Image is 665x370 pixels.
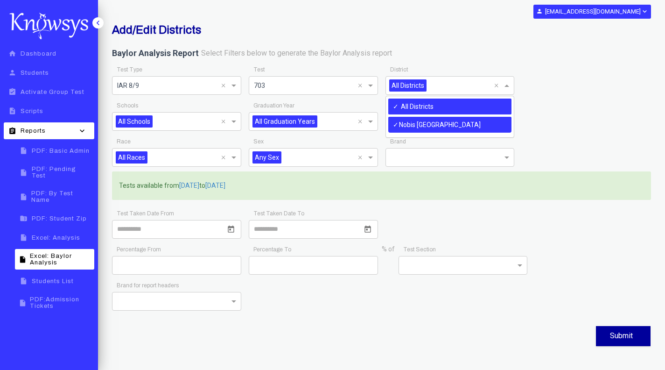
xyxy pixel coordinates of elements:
app-required-indication: Percentage From [117,246,161,253]
app-required-indication: Test Section [403,246,436,253]
b: Baylor Analysis Report [112,48,199,58]
i: insert_drive_file [18,169,29,177]
span: Clear all [358,152,366,163]
div: Nobis [GEOGRAPHIC_DATA] [388,117,512,133]
span: Scripts [21,108,43,114]
span: PDF: Pending Test [32,166,91,179]
i: person [7,69,18,77]
span: Students [21,70,49,76]
span: All Districts [389,79,427,92]
span: PDF: By Test Name [31,190,91,203]
ng-dropdown-panel: Options list [385,96,515,138]
span: Any Sex [252,151,281,164]
app-required-indication: Graduation Year [253,102,294,109]
span: Students List [32,278,74,285]
i: keyboard_arrow_down [75,126,89,135]
i: insert_drive_file [18,256,28,263]
app-required-indication: Test Taken Date To [253,210,304,217]
app-required-indication: Brand [390,138,406,145]
app-required-indication: Test Taken Date From [117,210,174,217]
i: insert_drive_file [18,147,29,155]
label: % of [382,245,395,254]
span: Clear all [358,116,366,127]
button: Open calendar [225,224,237,235]
app-required-indication: Brand for report headers [117,282,179,289]
span: Activate Group Test [21,89,84,95]
h2: Add/Edit Districts [112,23,467,36]
button: Open calendar [362,224,373,235]
i: insert_drive_file [18,299,28,307]
app-required-indication: Test Type [117,66,142,73]
span: [DATE] [205,181,225,191]
span: All Races [116,151,147,164]
label: All Districts [399,102,434,112]
app-required-indication: Percentage To [253,246,291,253]
span: PDF: Student Zip [32,215,87,222]
span: Clear all [358,80,366,91]
span: Clear all [494,80,502,91]
label: Tests available from to [119,181,225,191]
span: PDF:Admission Tickets [30,296,91,309]
app-required-indication: Race [117,138,131,145]
span: Excel: Analysis [32,235,80,241]
span: Clear all [221,152,229,163]
app-required-indication: Schools [117,102,138,109]
span: Reports [21,128,46,134]
span: Excel: Baylor Analysis [30,253,91,266]
i: keyboard_arrow_left [93,18,103,28]
i: insert_drive_file [18,234,29,242]
i: person [536,8,543,14]
i: insert_drive_file [18,277,29,285]
span: All Schools [116,115,153,128]
i: assignment [7,127,18,135]
span: [DATE] [179,181,199,191]
b: [EMAIL_ADDRESS][DOMAIN_NAME] [545,8,641,15]
i: insert_drive_file [18,193,29,201]
span: Clear all [221,116,229,127]
span: Clear all [221,80,229,91]
app-required-indication: Test [253,66,265,73]
app-required-indication: District [390,66,408,73]
button: Submit [596,326,651,346]
i: expand_more [641,7,648,15]
i: folder_zip [18,214,29,222]
i: home [7,50,18,57]
label: Select Filters below to generate the Baylor Analysis report [201,48,392,59]
span: All Graduation Years [252,115,317,128]
span: Dashboard [21,50,56,57]
span: PDF: Basic Admin [32,148,90,154]
i: description [7,107,18,115]
app-required-indication: Sex [253,138,264,145]
i: assignment_turned_in [7,88,18,96]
